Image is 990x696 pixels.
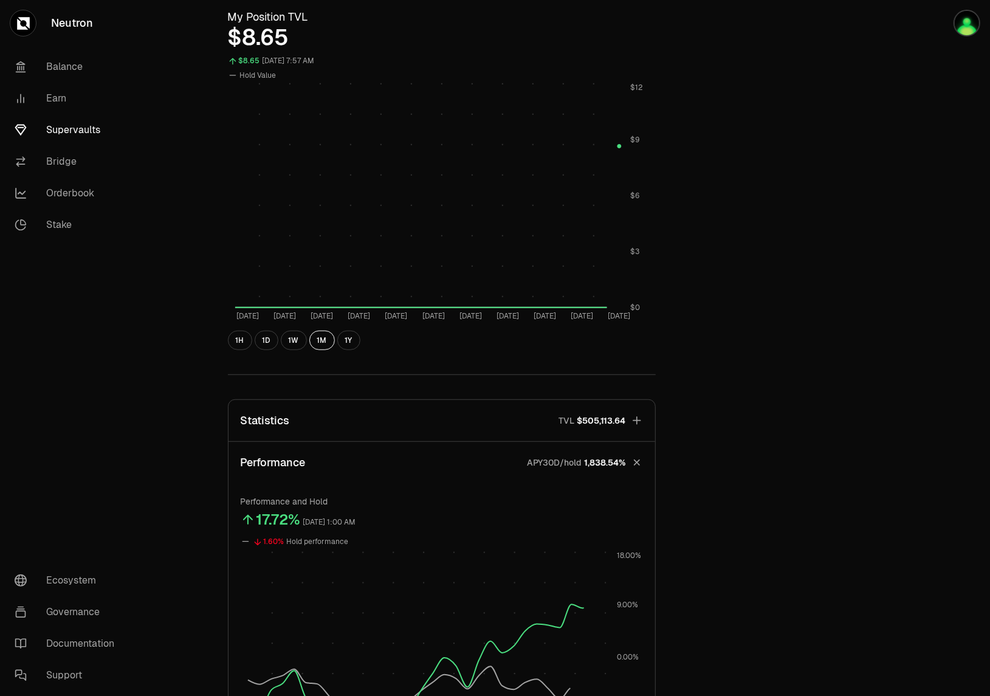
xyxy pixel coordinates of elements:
tspan: $0 [630,303,640,312]
button: 1W [281,331,307,350]
tspan: $12 [630,83,642,92]
a: Documentation [5,628,131,660]
span: 1,838.54% [585,457,626,469]
div: Hold performance [287,535,349,549]
a: Support [5,660,131,691]
div: $8.65 [228,26,656,50]
p: Performance [241,454,306,471]
a: Bridge [5,146,131,177]
span: $505,113.64 [577,415,626,427]
tspan: [DATE] [348,312,370,322]
button: 1H [228,331,252,350]
p: Performance and Hold [241,495,643,508]
tspan: $3 [630,247,639,257]
div: 1.60% [264,535,284,549]
tspan: [DATE] [422,312,444,322]
tspan: [DATE] [459,312,481,322]
a: Supervaults [5,114,131,146]
tspan: [DATE] [273,312,296,322]
p: Statistics [241,412,290,429]
button: StatisticsTVL$505,113.64 [229,400,655,441]
a: Earn [5,83,131,114]
tspan: $9 [630,135,639,145]
tspan: [DATE] [236,312,258,322]
tspan: $6 [630,191,639,201]
button: 1D [255,331,278,350]
tspan: 0.00% [617,652,639,662]
h3: My Position TVL [228,9,656,26]
div: [DATE] 1:00 AM [303,515,356,529]
p: APY30D/hold [528,457,582,469]
a: Ecosystem [5,565,131,596]
a: Governance [5,596,131,628]
tspan: [DATE] [608,312,630,322]
button: 1M [309,331,335,350]
div: $8.65 [239,54,260,68]
tspan: [DATE] [311,312,333,322]
tspan: [DATE] [534,312,556,322]
span: Hold Value [240,71,277,80]
div: [DATE] 7:57 AM [263,54,315,68]
a: Balance [5,51,131,83]
p: TVL [559,415,575,427]
tspan: [DATE] [497,312,519,322]
div: 17.72% [256,510,301,529]
tspan: 9.00% [617,600,639,610]
img: Jay Keplr [954,10,980,36]
tspan: 18.00% [617,551,642,561]
tspan: [DATE] [571,312,593,322]
button: 1Y [337,331,360,350]
tspan: [DATE] [385,312,407,322]
button: PerformanceAPY30D/hold1,838.54% [229,442,655,483]
a: Orderbook [5,177,131,209]
a: Stake [5,209,131,241]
